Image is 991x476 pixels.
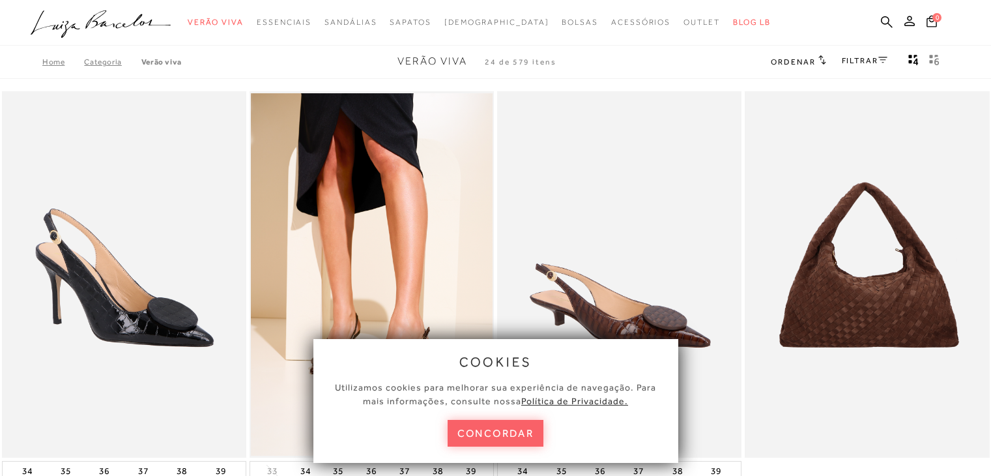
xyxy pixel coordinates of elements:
[562,18,598,27] span: Bolsas
[904,53,923,70] button: Mostrar 4 produtos por linha
[498,93,740,456] a: SCARPIN SLINGBACK EM VERNIZ CROCO CAFÉ COM SALTO BAIXO SCARPIN SLINGBACK EM VERNIZ CROCO CAFÉ COM...
[683,10,720,35] a: noSubCategoriesText
[733,18,771,27] span: BLOG LB
[611,18,670,27] span: Acessórios
[611,10,670,35] a: noSubCategoriesText
[746,93,988,456] img: BOLSA HOBO EM CAMURÇA TRESSÊ CAFÉ GRANDE
[251,93,493,456] a: SCARPIN SLINGBACK EM VERNIZ CROCO CAFÉ COM SALTO ALTO SCARPIN SLINGBACK EM VERNIZ CROCO CAFÉ COM ...
[188,18,244,27] span: Verão Viva
[746,93,988,456] a: BOLSA HOBO EM CAMURÇA TRESSÊ CAFÉ GRANDE BOLSA HOBO EM CAMURÇA TRESSÊ CAFÉ GRANDE
[42,57,84,67] a: Home
[562,10,598,35] a: noSubCategoriesText
[3,93,245,456] img: SCARPIN SLINGBACK EM VERNIZ CROCO PRETO COM SALTO ALTO
[923,14,941,32] button: 0
[498,93,740,456] img: SCARPIN SLINGBACK EM VERNIZ CROCO CAFÉ COM SALTO BAIXO
[448,420,544,447] button: concordar
[251,93,493,456] img: SCARPIN SLINGBACK EM VERNIZ CROCO CAFÉ COM SALTO ALTO
[485,57,556,67] span: 24 de 579 itens
[257,18,311,27] span: Essenciais
[771,57,815,67] span: Ordenar
[324,10,377,35] a: noSubCategoriesText
[141,57,182,67] a: Verão Viva
[335,382,656,406] span: Utilizamos cookies para melhorar sua experiência de navegação. Para mais informações, consulte nossa
[521,396,628,406] a: Política de Privacidade.
[459,355,532,369] span: cookies
[3,93,245,456] a: SCARPIN SLINGBACK EM VERNIZ CROCO PRETO COM SALTO ALTO SCARPIN SLINGBACK EM VERNIZ CROCO PRETO CO...
[842,56,887,65] a: FILTRAR
[390,18,431,27] span: Sapatos
[324,18,377,27] span: Sandálias
[733,10,771,35] a: BLOG LB
[932,13,941,22] span: 0
[257,10,311,35] a: noSubCategoriesText
[444,10,549,35] a: noSubCategoriesText
[84,57,141,67] a: Categoria
[683,18,720,27] span: Outlet
[390,10,431,35] a: noSubCategoriesText
[188,10,244,35] a: noSubCategoriesText
[925,53,943,70] button: gridText6Desc
[397,55,467,67] span: Verão Viva
[444,18,549,27] span: [DEMOGRAPHIC_DATA]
